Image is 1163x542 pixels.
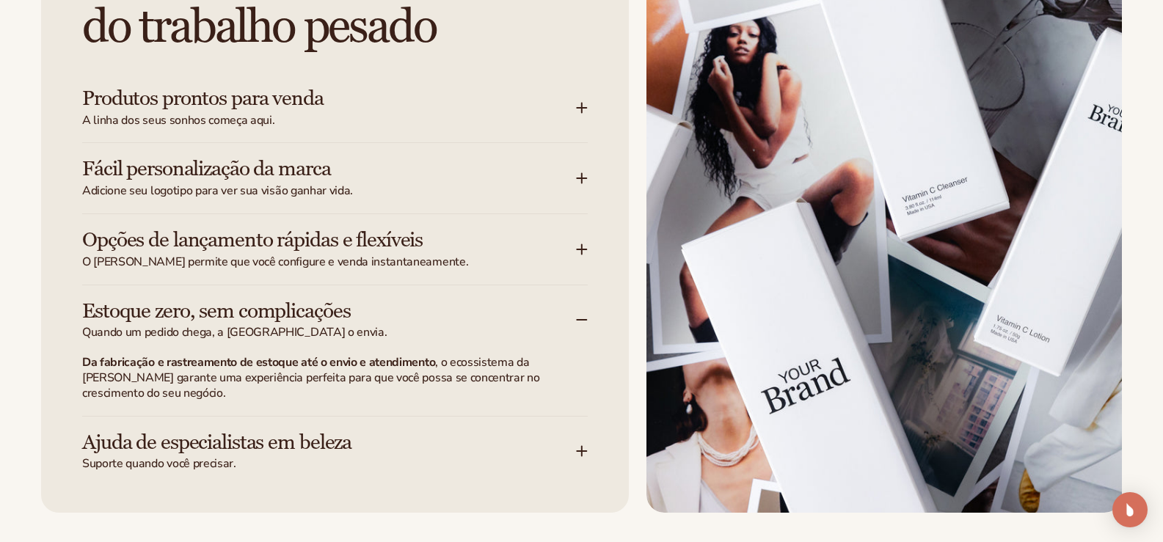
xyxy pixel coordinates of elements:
div: Abra o Intercom Messenger [1112,492,1148,527]
font: O [PERSON_NAME] permite que você configure e venda instantaneamente. [82,254,468,270]
font: Fácil personalização da marca [82,156,331,181]
font: Estoque zero, sem complicações [82,299,350,323]
font: Quando um pedido chega, a [GEOGRAPHIC_DATA] o envia. [82,324,387,340]
font: Suporte quando você precisar. [82,455,236,472]
font: , o ecossistema da [PERSON_NAME] garante uma experiência perfeita para que você possa se concentr... [82,354,539,401]
font: Ajuda de especialistas em beleza [82,430,351,455]
font: Opções de lançamento rápidas e flexíveis [82,227,423,252]
font: Produtos prontos para venda [82,86,324,111]
font: Adicione seu logotipo para ver sua visão ganhar vida. [82,183,353,199]
font: A linha dos seus sonhos começa aqui. [82,112,274,128]
font: Da fabricação e rastreamento de estoque até o envio e atendimento [82,354,435,370]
